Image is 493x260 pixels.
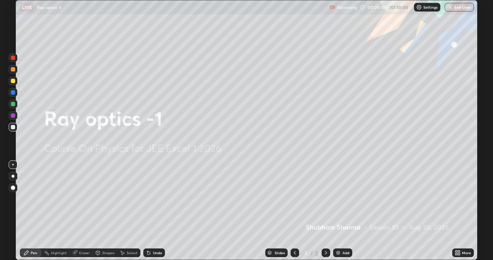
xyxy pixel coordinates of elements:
[153,251,162,255] div: Undo
[423,5,437,9] p: Settings
[275,251,285,255] div: Slides
[314,250,319,256] div: 2
[22,4,32,10] p: LIVE
[445,3,474,12] button: End Class
[31,251,37,255] div: Pen
[79,251,90,255] div: Eraser
[343,251,349,255] div: Add
[416,4,422,10] img: class-settings-icons
[37,4,61,10] p: Ray optics -1
[102,251,114,255] div: Shapes
[51,251,67,255] div: Highlight
[447,4,453,10] img: end-class-cross
[302,251,309,255] div: 2
[330,4,335,10] img: recording.375f2c34.svg
[127,251,138,255] div: Select
[337,5,357,10] p: Recording
[335,250,341,256] img: add-slide-button
[462,251,471,255] div: More
[311,251,313,255] div: /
